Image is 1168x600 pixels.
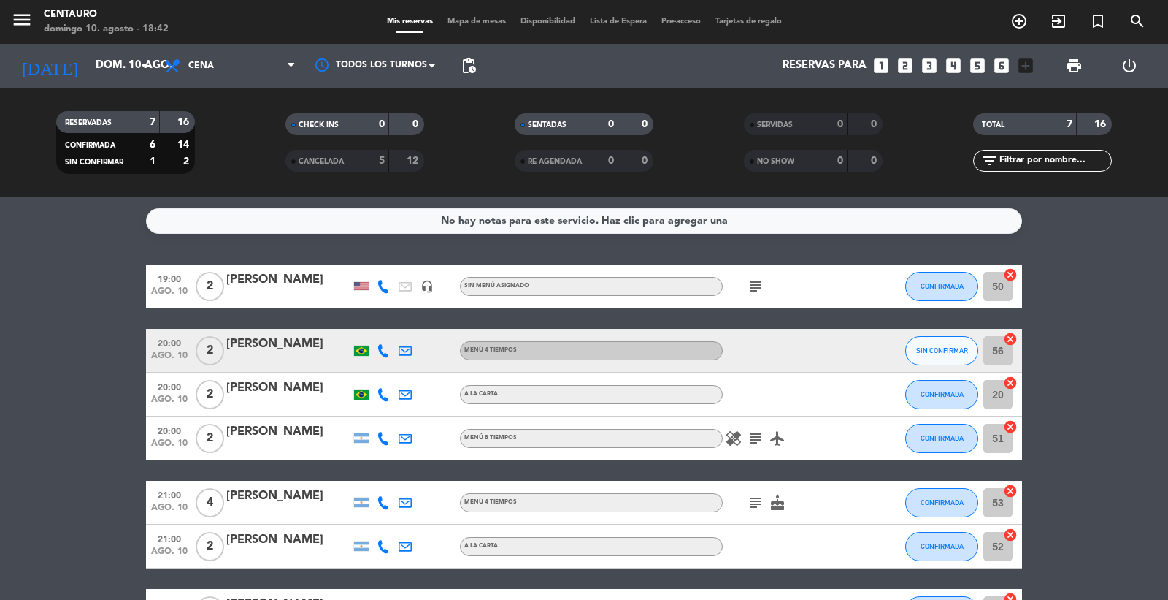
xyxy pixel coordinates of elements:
[921,434,964,442] span: CONFIRMADA
[196,336,224,365] span: 2
[905,424,978,453] button: CONFIRMADA
[1003,267,1018,282] i: cancel
[747,430,764,447] i: subject
[65,142,115,149] span: CONFIRMADA
[905,380,978,409] button: CONFIRMADA
[1003,332,1018,346] i: cancel
[226,335,350,354] div: [PERSON_NAME]
[44,22,169,37] div: domingo 10. agosto - 18:42
[379,119,385,129] strong: 0
[196,488,224,517] span: 4
[151,395,188,411] span: ago. 10
[1003,484,1018,498] i: cancel
[1065,57,1083,75] span: print
[1016,56,1035,75] i: add_box
[464,347,517,353] span: MENÚ 4 TIEMPOS
[151,270,188,286] span: 19:00
[1067,119,1072,129] strong: 7
[896,56,915,75] i: looks_two
[226,531,350,550] div: [PERSON_NAME]
[528,121,566,129] span: SENTADAS
[188,61,214,71] span: Cena
[407,156,421,166] strong: 12
[65,119,112,126] span: RESERVADAS
[151,422,188,438] span: 20:00
[226,422,350,441] div: [PERSON_NAME]
[513,18,583,26] span: Disponibilidad
[464,543,498,549] span: A LA CARTA
[460,57,477,75] span: pending_actions
[757,121,793,129] span: SERVIDAS
[11,9,33,31] i: menu
[177,117,192,127] strong: 16
[992,56,1011,75] i: looks_6
[998,153,1111,169] input: Filtrar por nombre...
[151,438,188,455] span: ago. 10
[725,430,742,447] i: healing
[196,532,224,561] span: 2
[65,159,123,166] span: SIN CONFIRMAR
[440,18,513,26] span: Mapa de mesas
[464,435,517,441] span: MENÚ 8 TIEMPOS
[708,18,789,26] span: Tarjetas de regalo
[968,56,987,75] i: looks_5
[944,56,963,75] i: looks_4
[642,119,650,129] strong: 0
[1089,12,1107,30] i: turned_in_not
[837,119,843,129] strong: 0
[920,56,939,75] i: looks_3
[1003,376,1018,390] i: cancel
[1129,12,1146,30] i: search
[464,499,517,505] span: MENÚ 4 TIEMPOS
[747,278,764,295] i: subject
[769,430,786,447] i: airplanemode_active
[11,9,33,36] button: menu
[783,59,867,72] span: Reservas para
[379,156,385,166] strong: 5
[1003,528,1018,542] i: cancel
[1121,57,1138,75] i: power_settings_new
[871,119,880,129] strong: 0
[177,140,192,150] strong: 14
[150,117,155,127] strong: 7
[921,390,964,398] span: CONFIRMADA
[412,119,421,129] strong: 0
[608,119,614,129] strong: 0
[196,272,224,301] span: 2
[11,50,88,82] i: [DATE]
[151,378,188,395] span: 20:00
[196,424,224,453] span: 2
[464,391,498,397] span: A LA CARTA
[441,213,728,229] div: No hay notas para este servicio. Haz clic para agregar una
[464,283,529,289] span: Sin menú asignado
[1050,12,1067,30] i: exit_to_app
[299,158,344,165] span: CANCELADA
[151,286,188,303] span: ago. 10
[150,156,155,167] strong: 1
[905,488,978,517] button: CONFIRMADA
[299,121,339,129] span: CHECK INS
[921,542,964,550] span: CONFIRMADA
[1094,119,1109,129] strong: 16
[982,121,1004,129] span: TOTAL
[151,547,188,563] span: ago. 10
[226,487,350,506] div: [PERSON_NAME]
[769,494,786,512] i: cake
[642,156,650,166] strong: 0
[921,498,964,506] span: CONFIRMADA
[872,56,891,75] i: looks_one
[151,334,188,351] span: 20:00
[980,152,998,170] i: filter_list
[44,7,169,22] div: Centauro
[583,18,654,26] span: Lista de Espera
[183,156,192,167] strong: 2
[226,379,350,398] div: [PERSON_NAME]
[226,270,350,289] div: [PERSON_NAME]
[905,532,978,561] button: CONFIRMADA
[757,158,794,165] span: NO SHOW
[837,156,843,166] strong: 0
[528,158,582,165] span: RE AGENDADA
[151,351,188,368] span: ago. 10
[905,272,978,301] button: CONFIRMADA
[380,18,440,26] span: Mis reservas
